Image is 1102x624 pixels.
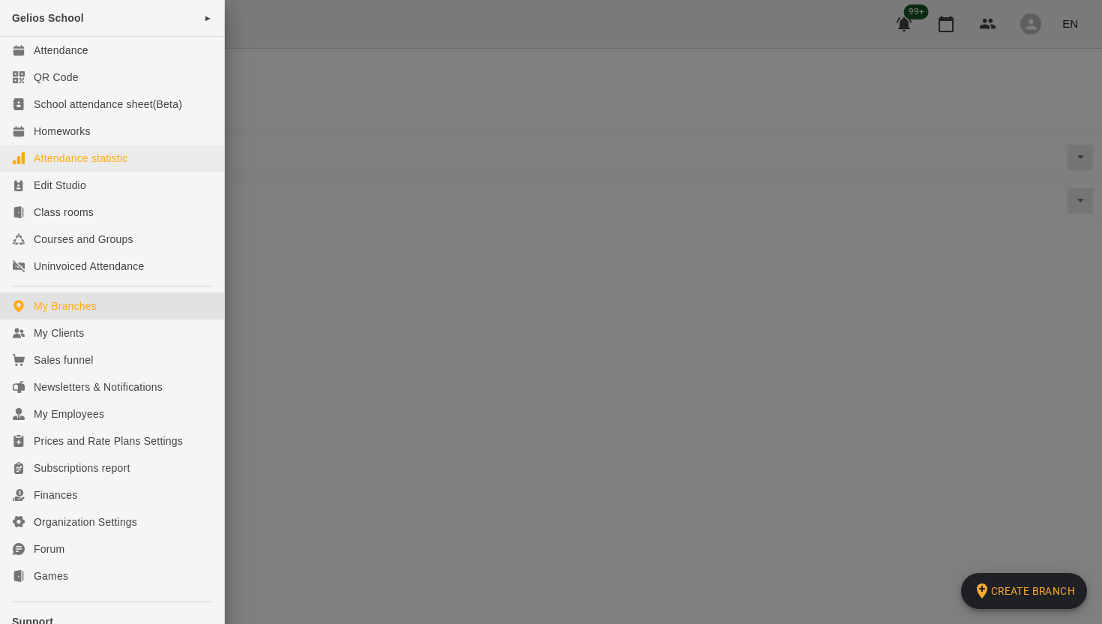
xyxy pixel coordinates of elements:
div: QR Code [34,70,79,85]
div: School attendance sheet(Beta) [34,97,182,112]
div: Uninvoiced Attendance [34,259,144,274]
div: Prices and Rate Plans Settings [34,433,183,448]
div: Finances [34,487,77,502]
div: Courses and Groups [34,232,133,247]
div: Games [34,568,68,583]
div: Organization Settings [34,514,137,529]
div: My Employees [34,406,104,421]
div: Attendance statistic [34,151,127,166]
div: Newsletters & Notifications [34,379,163,394]
div: My Branches [34,298,97,313]
span: Gelios School [12,12,84,24]
div: Homeworks [34,124,91,139]
div: Sales funnel [34,352,93,367]
div: My Clients [34,325,84,340]
span: ► [204,12,212,24]
div: Subscriptions report [34,460,130,475]
div: Forum [34,541,64,556]
div: Class rooms [34,205,94,220]
div: Edit Studio [34,178,86,193]
div: Attendance [34,43,88,58]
